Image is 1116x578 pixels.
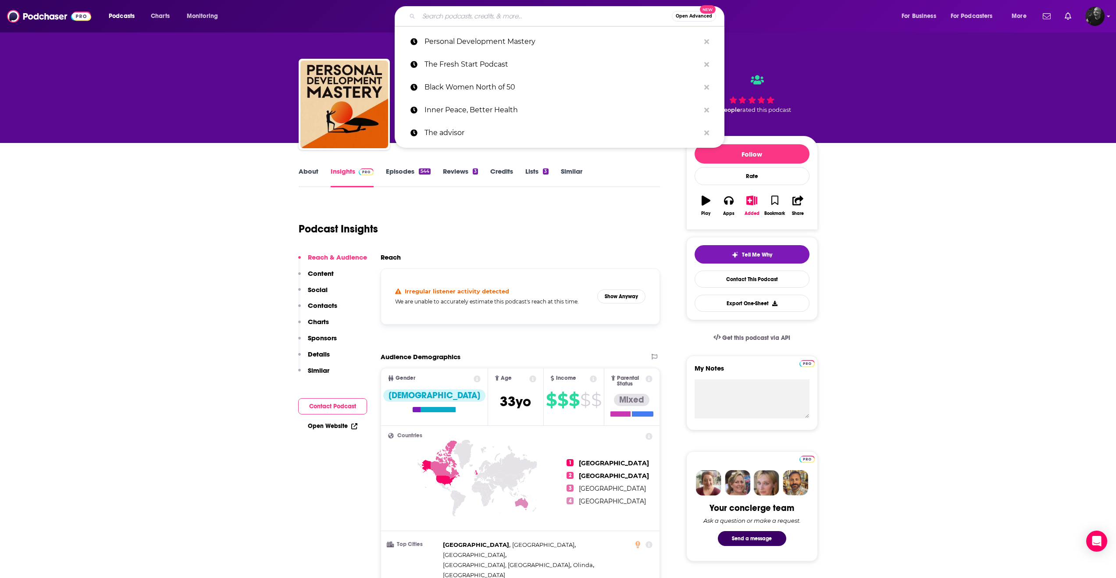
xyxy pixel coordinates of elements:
[1012,10,1027,22] span: More
[473,168,478,175] div: 3
[7,8,91,25] a: Podchaser - Follow, Share and Rate Podcasts
[1085,7,1105,26] span: Logged in as greg30296
[556,375,576,381] span: Income
[299,222,378,235] h1: Podcast Insights
[617,375,644,387] span: Parental Status
[386,167,430,187] a: Episodes544
[573,560,594,570] span: ,
[151,10,170,22] span: Charts
[490,167,513,187] a: Credits
[799,456,815,463] img: Podchaser Pro
[298,253,367,269] button: Reach & Audience
[419,168,430,175] div: 544
[300,61,388,148] img: Personal Development Mastery : Actionable Insights for Personal Growth
[695,245,809,264] button: tell me why sparkleTell Me Why
[710,503,794,514] div: Your concierge team
[181,9,229,23] button: open menu
[580,393,590,407] span: $
[187,10,218,22] span: Monitoring
[799,454,815,463] a: Pro website
[723,211,734,216] div: Apps
[745,211,759,216] div: Added
[725,470,750,496] img: Barbara Profile
[419,9,672,23] input: Search podcasts, credits, & more...
[405,288,509,295] h4: Irregular listener activity detected
[298,366,329,382] button: Similar
[945,9,1005,23] button: open menu
[672,11,716,21] button: Open AdvancedNew
[145,9,175,23] a: Charts
[1061,9,1075,24] a: Show notifications dropdown
[512,540,576,550] span: ,
[443,551,505,558] span: [GEOGRAPHIC_DATA]
[298,350,330,366] button: Details
[443,540,510,550] span: ,
[695,190,717,221] button: Play
[109,10,135,22] span: Podcasts
[298,398,367,414] button: Contact Podcast
[359,168,374,175] img: Podchaser Pro
[695,271,809,288] a: Contact This Podcast
[696,470,721,496] img: Sydney Profile
[546,393,556,407] span: $
[443,541,509,548] span: [GEOGRAPHIC_DATA]
[383,389,485,402] div: [DEMOGRAPHIC_DATA]
[331,167,374,187] a: InsightsPodchaser Pro
[676,14,712,18] span: Open Advanced
[717,190,740,221] button: Apps
[308,301,337,310] p: Contacts
[731,251,738,258] img: tell me why sparkle
[569,393,579,407] span: $
[388,542,439,547] h3: Top Cities
[701,211,710,216] div: Play
[567,472,574,479] span: 2
[308,318,329,326] p: Charts
[308,269,334,278] p: Content
[902,10,936,22] span: For Business
[395,76,724,99] a: Black Women North of 50
[1085,7,1105,26] button: Show profile menu
[695,167,809,185] div: Rate
[1039,9,1054,24] a: Show notifications dropdown
[308,334,337,342] p: Sponsors
[424,30,700,53] p: Personal Development Mastery
[512,541,574,548] span: [GEOGRAPHIC_DATA]
[500,393,531,410] span: 33 yo
[298,301,337,318] button: Contacts
[443,550,506,560] span: ,
[695,144,809,164] button: Follow
[740,107,791,113] span: rated this podcast
[792,211,804,216] div: Share
[308,253,367,261] p: Reach & Audience
[695,295,809,312] button: Export One-Sheet
[298,318,329,334] button: Charts
[543,168,548,175] div: 3
[567,459,574,466] span: 1
[763,190,786,221] button: Bookmark
[443,560,571,570] span: ,
[381,353,460,361] h2: Audience Demographics
[403,6,733,26] div: Search podcasts, credits, & more...
[397,433,422,439] span: Countries
[561,167,582,187] a: Similar
[308,350,330,358] p: Details
[396,375,415,381] span: Gender
[567,497,574,504] span: 4
[754,470,779,496] img: Jules Profile
[573,561,593,568] span: Olinda
[308,422,357,430] a: Open Website
[614,394,649,406] div: Mixed
[395,121,724,144] a: The advisor
[395,99,724,121] a: Inner Peace, Better Health
[567,485,574,492] span: 3
[706,327,798,349] a: Get this podcast via API
[557,393,568,407] span: $
[591,393,601,407] span: $
[714,107,740,113] span: 4 people
[299,167,318,187] a: About
[424,121,700,144] p: The advisor
[722,334,790,342] span: Get this podcast via API
[525,167,548,187] a: Lists3
[395,298,591,305] h5: We are unable to accurately estimate this podcast's reach at this time.
[742,251,772,258] span: Tell Me Why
